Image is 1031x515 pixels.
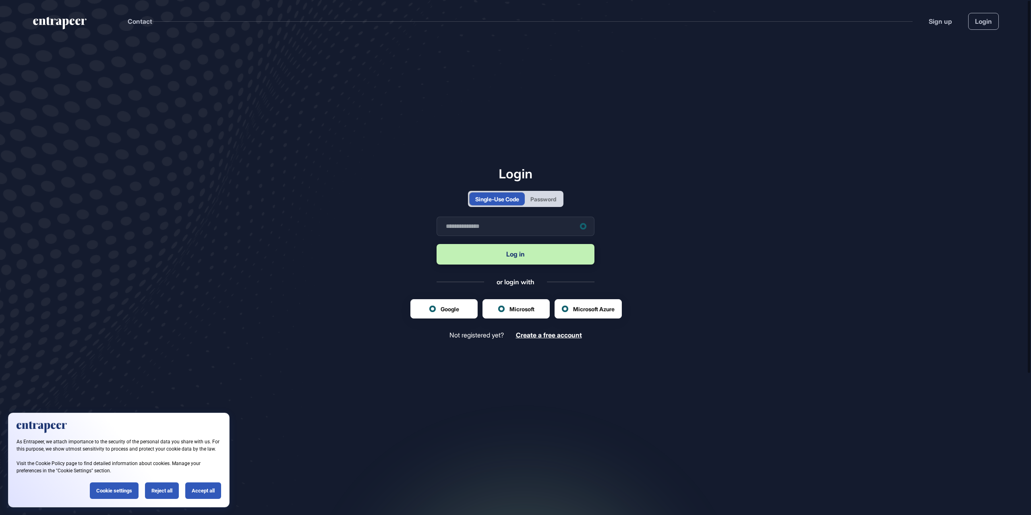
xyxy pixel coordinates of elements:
[929,17,952,26] a: Sign up
[449,331,504,339] span: Not registered yet?
[437,244,594,265] button: Log in
[530,195,556,203] div: Password
[968,13,999,30] a: Login
[475,195,519,203] div: Single-Use Code
[497,277,534,286] div: or login with
[128,16,152,27] button: Contact
[516,331,582,339] a: Create a free account
[437,166,594,181] h1: Login
[32,17,87,32] a: entrapeer-logo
